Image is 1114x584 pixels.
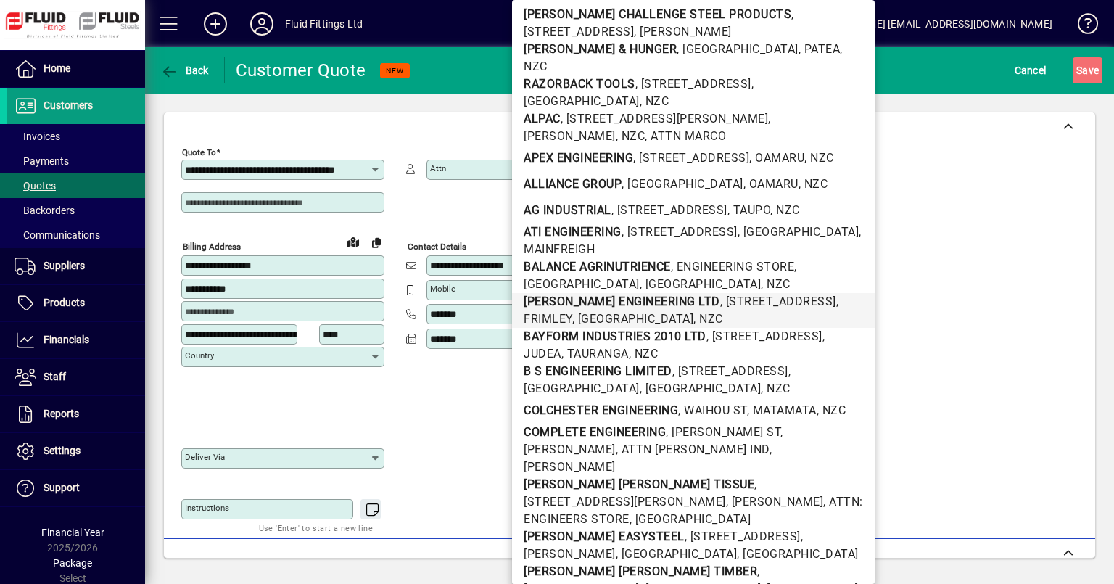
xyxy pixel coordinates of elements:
[743,177,798,191] span: , OAMARU
[524,403,678,417] b: COLCHESTER ENGINEERING
[524,260,671,274] b: BALANCE AGRINUTRIENCE
[719,295,835,308] span: , [STREET_ADDRESS]
[560,112,768,126] span: , [STREET_ADDRESS][PERSON_NAME]
[629,512,751,526] span: , [GEOGRAPHIC_DATA]
[524,364,672,378] b: B S ENGINEERING LIMITED
[524,7,791,21] b: [PERSON_NAME] CHALLENGE STEEL PRODUCTS
[524,203,611,217] b: AG INDUSTRIAL
[615,129,645,143] span: , NZC
[524,112,771,143] span: , [PERSON_NAME]
[693,312,723,326] span: , NZC
[524,225,622,239] b: ATI ENGINEERING
[746,403,816,417] span: , MATAMATA
[639,382,761,395] span: , [GEOGRAPHIC_DATA]
[633,151,749,165] span: , [STREET_ADDRESS]
[737,547,859,561] span: , [GEOGRAPHIC_DATA]
[524,364,791,395] span: , [GEOGRAPHIC_DATA]
[524,443,772,474] span: , [PERSON_NAME]
[524,477,757,509] span: , [STREET_ADDRESS][PERSON_NAME]
[737,225,859,239] span: , [GEOGRAPHIC_DATA]
[524,530,685,543] b: [PERSON_NAME] EASYSTEEL
[524,77,754,108] span: , [GEOGRAPHIC_DATA]
[684,530,800,543] span: , [STREET_ADDRESS]
[761,277,791,291] span: , NZC
[524,177,622,191] b: ALLIANCE GROUP
[672,364,788,378] span: , [STREET_ADDRESS]
[524,7,794,38] span: , [STREET_ADDRESS]
[524,260,797,291] span: , [GEOGRAPHIC_DATA]
[524,295,838,326] span: , FRIMLEY
[670,260,794,274] span: , ENGINEERING STORE
[706,329,822,343] span: , [STREET_ADDRESS]
[615,547,737,561] span: , [GEOGRAPHIC_DATA]
[524,112,561,126] b: ALPAC
[524,77,635,91] b: RAZORBACK TOOLS
[770,203,800,217] span: , NZC
[524,329,825,361] span: , JUDEA
[524,42,843,73] span: , NZC
[678,403,747,417] span: , WAIHOU ST
[804,151,834,165] span: , NZC
[524,530,803,561] span: , [PERSON_NAME]
[524,564,757,578] b: [PERSON_NAME] [PERSON_NAME] TIMBER
[611,203,727,217] span: , [STREET_ADDRESS]
[635,77,751,91] span: , [STREET_ADDRESS]
[572,312,693,326] span: , [GEOGRAPHIC_DATA]
[816,403,846,417] span: , NZC
[628,347,658,361] span: , NZC
[666,425,780,439] span: , [PERSON_NAME] ST
[524,42,677,56] b: [PERSON_NAME] & HUNGER
[677,42,799,56] span: , [GEOGRAPHIC_DATA]
[615,443,769,456] span: , ATTN [PERSON_NAME] IND
[524,151,633,165] b: APEX ENGINEERING
[634,25,732,38] span: , [PERSON_NAME]
[725,495,823,509] span: , [PERSON_NAME]
[622,177,743,191] span: , [GEOGRAPHIC_DATA]
[524,225,862,256] span: , MAINFREIGH
[524,495,863,526] span: , ATTN: ENGINEERS STORE
[524,425,783,456] span: , [PERSON_NAME]
[727,203,770,217] span: , TAUPO
[749,151,804,165] span: , OAMARU
[524,477,754,491] b: [PERSON_NAME] [PERSON_NAME] TISSUE
[761,382,791,395] span: , NZC
[798,42,840,56] span: , PATEA
[524,425,666,439] b: COMPLETE ENGINEERING
[798,177,828,191] span: , NZC
[639,277,761,291] span: , [GEOGRAPHIC_DATA]
[524,295,720,308] b: [PERSON_NAME] ENGINEERING LTD
[639,94,669,108] span: , NZC
[621,225,737,239] span: , [STREET_ADDRESS]
[524,329,706,343] b: BAYFORM INDUSTRIES 2010 LTD
[645,129,726,143] span: , ATTN MARCO
[561,347,628,361] span: , TAURANGA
